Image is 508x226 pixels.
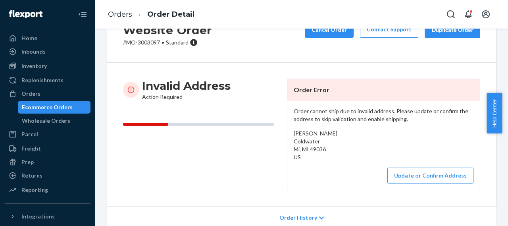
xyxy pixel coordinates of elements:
[5,142,90,155] a: Freight
[22,103,73,111] div: Ecommerce Orders
[5,184,90,196] a: Reporting
[5,156,90,168] a: Prep
[166,39,189,46] span: Standard
[287,79,480,101] header: Order Error
[21,172,42,180] div: Returns
[75,6,90,22] button: Close Navigation
[22,117,70,125] div: Wholesale Orders
[142,79,231,101] div: Action Required
[21,34,37,42] div: Home
[305,22,354,38] button: Cancel Order
[294,107,473,123] p: Order cannot ship due to invalid address. Please update or confirm the address to skip validation...
[16,6,44,13] span: Support
[5,74,90,87] a: Replenishments
[21,130,38,138] div: Parcel
[5,210,90,223] button: Integrations
[5,128,90,141] a: Parcel
[487,93,502,133] button: Help Center
[360,22,418,38] a: Contact Support
[443,6,459,22] button: Open Search Box
[21,212,55,220] div: Integrations
[21,186,48,194] div: Reporting
[21,90,40,98] div: Orders
[108,10,132,19] a: Orders
[9,10,42,18] img: Flexport logo
[21,76,63,84] div: Replenishments
[142,79,231,93] h3: Invalid Address
[21,48,46,56] div: Inbounds
[21,145,41,153] div: Freight
[294,130,337,160] span: [PERSON_NAME] Coldwater Mi, MI 49036 US
[123,39,212,46] p: # MO-3003097
[21,62,47,70] div: Inventory
[5,45,90,58] a: Inbounds
[431,26,473,34] div: Duplicate Order
[5,32,90,44] a: Home
[5,169,90,182] a: Returns
[18,114,91,127] a: Wholesale Orders
[147,10,194,19] a: Order Detail
[478,6,494,22] button: Open account menu
[5,87,90,100] a: Orders
[123,22,212,39] h2: Website Order
[18,101,91,114] a: Ecommerce Orders
[162,39,164,46] span: •
[5,60,90,72] a: Inventory
[102,3,201,26] ol: breadcrumbs
[460,6,476,22] button: Open notifications
[387,168,473,184] button: Update or Confirm Address
[425,22,480,38] button: Duplicate Order
[21,158,34,166] div: Prep
[279,214,317,222] span: Order History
